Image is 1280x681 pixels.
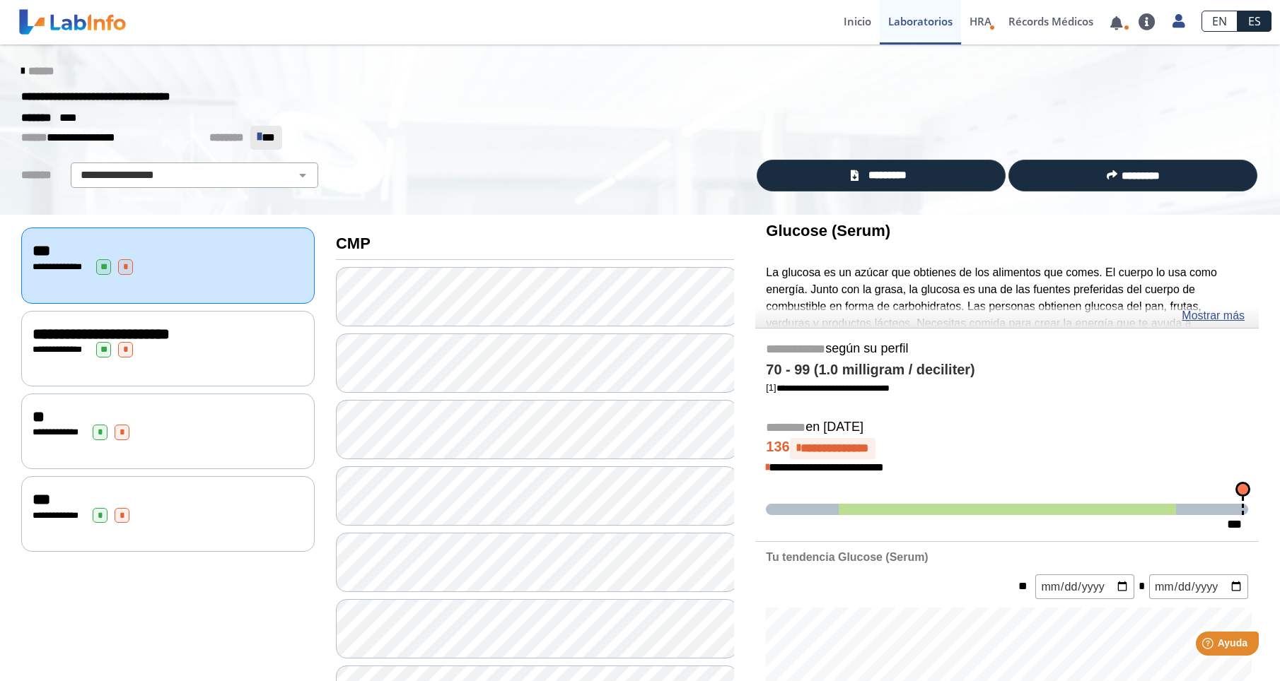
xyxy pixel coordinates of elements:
[1202,11,1238,32] a: EN
[970,14,991,28] span: HRA
[1149,574,1248,599] input: mm/dd/yyyy
[766,420,1248,436] h5: en [DATE]
[766,438,1248,459] h4: 136
[1238,11,1272,32] a: ES
[1154,626,1264,665] iframe: Help widget launcher
[1035,574,1134,599] input: mm/dd/yyyy
[766,382,889,393] a: [1]
[766,551,928,563] b: Tu tendencia Glucose (Serum)
[766,362,1248,379] h4: 70 - 99 (1.0 milligram / deciliter)
[766,264,1248,366] p: La glucosa es un azúcar que obtienes de los alimentos que comes. El cuerpo lo usa como energía. J...
[1182,307,1245,324] a: Mostrar más
[766,341,1248,357] h5: según su perfil
[336,235,371,252] b: CMP
[766,222,890,239] b: Glucose (Serum)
